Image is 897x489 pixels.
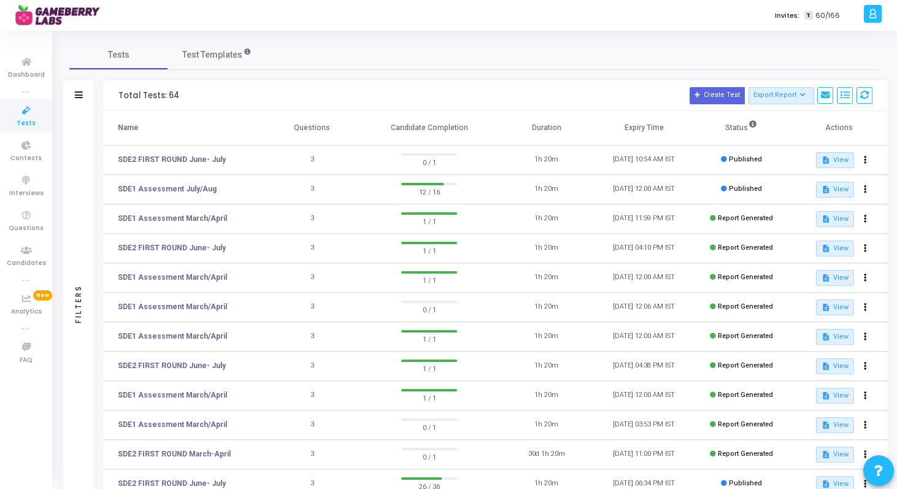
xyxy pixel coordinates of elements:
[729,155,762,163] span: Published
[595,381,693,410] td: [DATE] 12:00 AM IST
[498,352,595,381] td: 1h 20m
[815,10,840,21] span: 60/166
[822,303,830,312] mat-icon: description
[822,450,830,459] mat-icon: description
[263,381,361,410] td: 3
[263,175,361,204] td: 3
[401,450,457,463] span: 0 / 1
[33,290,52,301] span: New
[17,118,36,129] span: Tests
[816,270,853,286] button: View
[822,333,830,341] mat-icon: description
[263,111,361,145] th: Questions
[118,478,226,489] a: SDE2 FIRST ROUND June- July
[118,242,226,253] a: SDE2 FIRST ROUND June- July
[401,215,457,227] span: 1 / 1
[498,234,595,263] td: 1h 20m
[401,244,457,256] span: 1 / 1
[118,154,226,165] a: SDE2 FIRST ROUND June- July
[401,333,457,345] span: 1 / 1
[401,421,457,433] span: 0 / 1
[790,111,888,145] th: Actions
[118,360,226,371] a: SDE2 FIRST ROUND June- July
[822,421,830,429] mat-icon: description
[822,480,830,488] mat-icon: description
[9,188,44,199] span: Interviews
[816,388,853,404] button: View
[822,391,830,400] mat-icon: description
[822,244,830,253] mat-icon: description
[118,183,217,194] a: SDE1 Assessment July/Aug
[498,293,595,322] td: 1h 20m
[775,10,799,21] label: Invites:
[20,355,33,366] span: FAQ
[718,302,773,310] span: Report Generated
[816,182,853,198] button: View
[822,215,830,223] mat-icon: description
[118,449,231,460] a: SDE2 FIRST ROUND March-April
[595,111,693,145] th: Expiry Time
[718,214,773,222] span: Report Generated
[15,3,107,28] img: logo
[816,329,853,345] button: View
[595,440,693,469] td: [DATE] 11:00 PM IST
[718,450,773,458] span: Report Generated
[118,272,227,283] a: SDE1 Assessment March/April
[729,185,762,193] span: Published
[693,111,790,145] th: Status
[822,362,830,371] mat-icon: description
[816,299,853,315] button: View
[8,70,45,80] span: Dashboard
[263,322,361,352] td: 3
[401,391,457,404] span: 1 / 1
[108,48,129,61] span: Tests
[804,11,812,20] span: T
[263,352,361,381] td: 3
[498,145,595,175] td: 1h 20m
[498,440,595,469] td: 30d 1h 20m
[263,410,361,440] td: 3
[103,111,263,145] th: Name
[816,447,853,463] button: View
[498,410,595,440] td: 1h 20m
[11,307,42,317] span: Analytics
[718,273,773,281] span: Report Generated
[749,87,814,104] button: Export Report
[595,175,693,204] td: [DATE] 12:00 AM IST
[361,111,498,145] th: Candidate Completion
[816,417,853,433] button: View
[118,301,227,312] a: SDE1 Assessment March/April
[498,175,595,204] td: 1h 20m
[118,331,227,342] a: SDE1 Assessment March/April
[816,152,853,168] button: View
[7,258,46,269] span: Candidates
[182,48,242,61] span: Test Templates
[718,391,773,399] span: Report Generated
[498,111,595,145] th: Duration
[822,274,830,282] mat-icon: description
[118,91,179,101] div: Total Tests: 64
[816,358,853,374] button: View
[73,236,84,371] div: Filters
[595,145,693,175] td: [DATE] 10:54 AM IST
[498,204,595,234] td: 1h 20m
[595,322,693,352] td: [DATE] 12:00 AM IST
[10,153,42,164] span: Contests
[816,211,853,227] button: View
[718,332,773,340] span: Report Generated
[263,293,361,322] td: 3
[595,293,693,322] td: [DATE] 12:06 AM IST
[263,263,361,293] td: 3
[401,303,457,315] span: 0 / 1
[263,204,361,234] td: 3
[498,322,595,352] td: 1h 20m
[263,145,361,175] td: 3
[729,479,762,487] span: Published
[498,381,595,410] td: 1h 20m
[595,204,693,234] td: [DATE] 11:59 PM IST
[118,419,227,430] a: SDE1 Assessment March/April
[401,156,457,168] span: 0 / 1
[401,274,457,286] span: 1 / 1
[401,185,457,198] span: 12 / 16
[718,244,773,252] span: Report Generated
